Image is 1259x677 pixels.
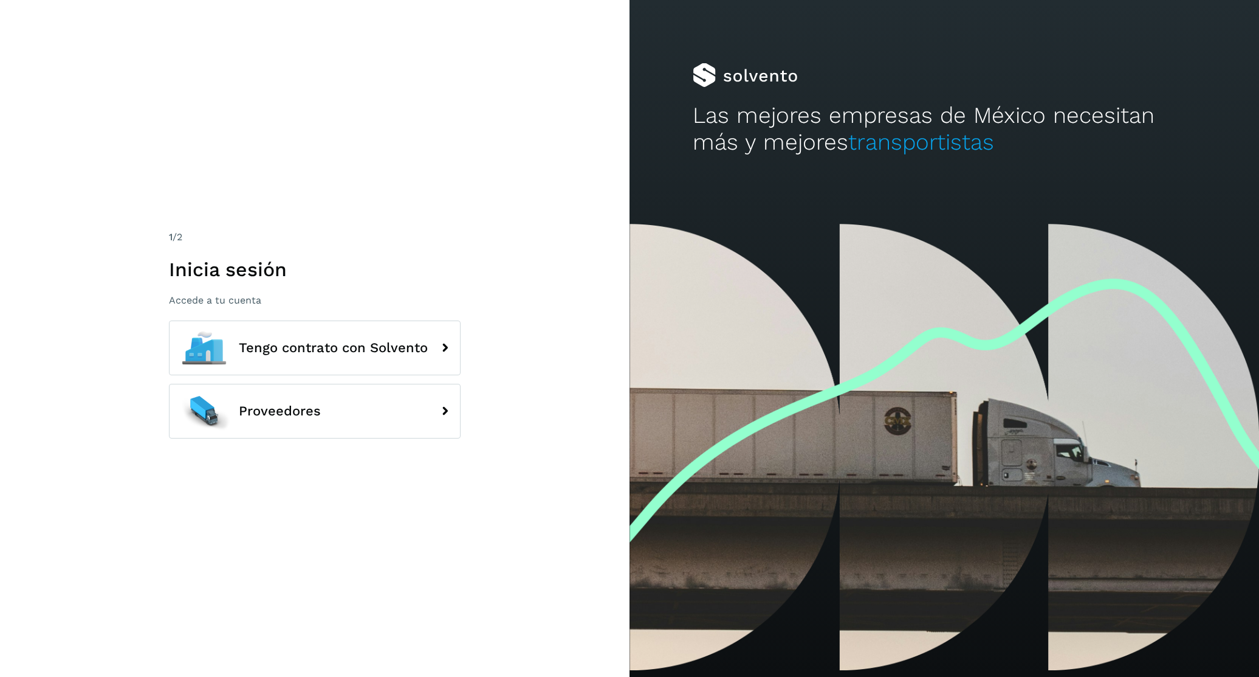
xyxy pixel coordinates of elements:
[848,129,994,155] span: transportistas
[169,258,461,281] h1: Inicia sesión
[169,321,461,375] button: Tengo contrato con Solvento
[169,231,173,243] span: 1
[169,294,461,306] p: Accede a tu cuenta
[693,102,1196,156] h2: Las mejores empresas de México necesitan más y mejores
[169,230,461,245] div: /2
[239,341,428,355] span: Tengo contrato con Solvento
[239,404,321,418] span: Proveedores
[169,384,461,439] button: Proveedores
